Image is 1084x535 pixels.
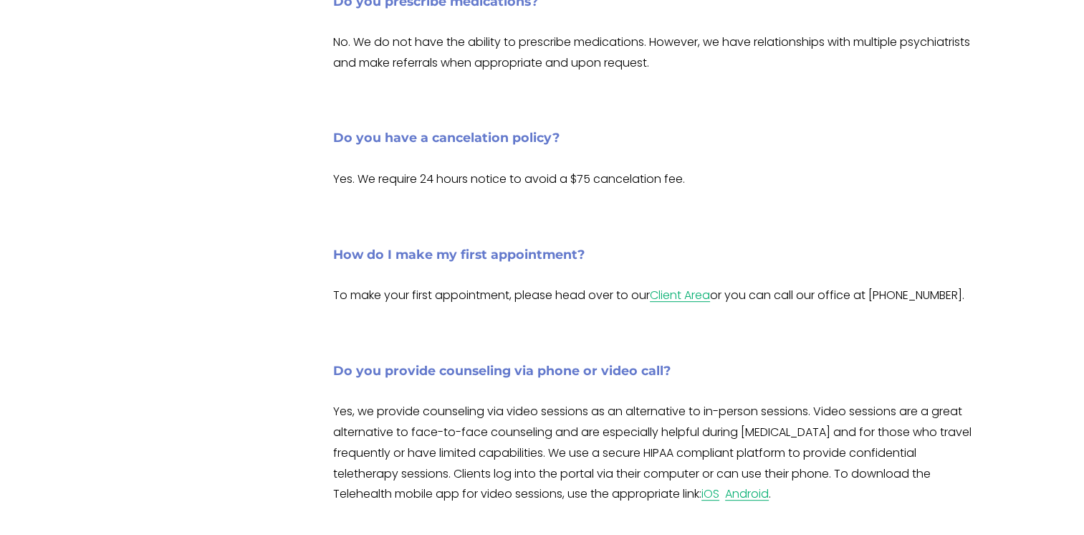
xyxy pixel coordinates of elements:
a: Client Area [650,287,710,306]
p: Yes. We require 24 hours notice to avoid a $75 cancelation fee. [333,170,972,191]
h4: Do you provide counseling via phone or video call? [333,362,972,380]
h4: How do I make my first appointment? [333,246,972,264]
h4: Do you have a cancelation policy? [333,129,972,147]
p: Yes, we provide counseling via video sessions as an alternative to in-person sessions. Video sess... [333,402,972,506]
p: No. We do not have the ability to prescribe medications. However, we have relationships with mult... [333,33,972,75]
a: iOS [701,486,719,504]
p: To make your first appointment, please head over to our or you can call our office at [PHONE_NUMB... [333,286,972,307]
a: Android [725,486,769,504]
